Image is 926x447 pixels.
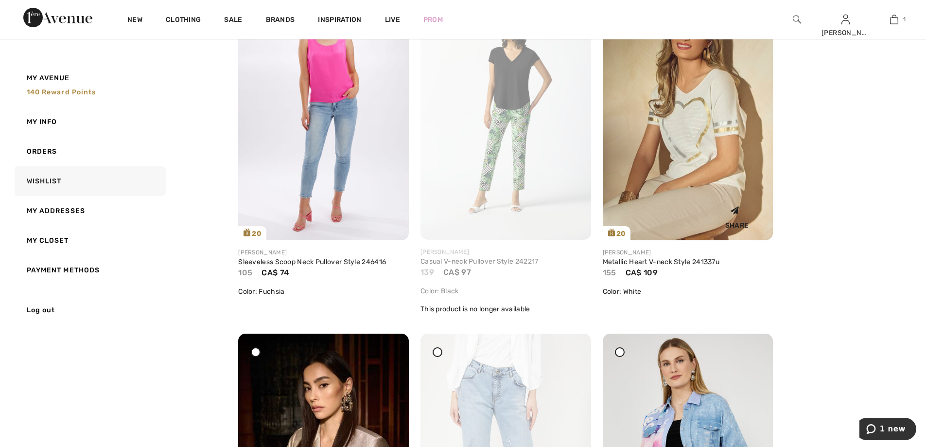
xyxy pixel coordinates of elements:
[13,137,166,166] a: Orders
[13,226,166,255] a: My Closet
[238,268,252,277] span: 105
[603,258,720,266] a: Metallic Heart V-neck Style 241337u
[420,268,434,277] span: 139
[708,198,766,233] div: Share
[238,248,409,257] div: [PERSON_NAME]
[890,14,898,25] img: My Bag
[420,257,539,266] a: Casual V-neck Pullover Style 242217
[603,286,773,297] div: Color: White
[603,268,616,277] span: 155
[423,15,443,25] a: Prom
[13,295,166,325] a: Log out
[821,28,869,38] div: [PERSON_NAME]
[13,196,166,226] a: My Addresses
[841,14,850,25] img: My Info
[262,268,289,277] span: CA$ 74
[626,268,658,277] span: CA$ 109
[238,258,386,266] a: Sleeveless Scoop Neck Pullover Style 246416
[13,166,166,196] a: Wishlist
[420,304,591,314] p: This product is no longer available
[793,14,801,25] img: search the website
[443,268,471,277] span: CA$ 97
[385,15,400,25] a: Live
[420,286,591,296] div: Color: Black
[903,15,906,24] span: 1
[859,418,916,442] iframe: Opens a widget where you can chat to one of our agents
[318,16,361,26] span: Inspiration
[603,248,773,257] div: [PERSON_NAME]
[127,16,142,26] a: New
[13,107,166,137] a: My Info
[23,8,92,27] img: 1ère Avenue
[27,73,70,83] span: My Avenue
[266,16,295,26] a: Brands
[224,16,242,26] a: Sale
[420,248,591,256] div: [PERSON_NAME]
[841,15,850,24] a: Sign In
[870,14,918,25] a: 1
[166,16,201,26] a: Clothing
[13,255,166,285] a: Payment Methods
[238,286,409,297] div: Color: Fuchsia
[27,88,96,96] span: 140 Reward points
